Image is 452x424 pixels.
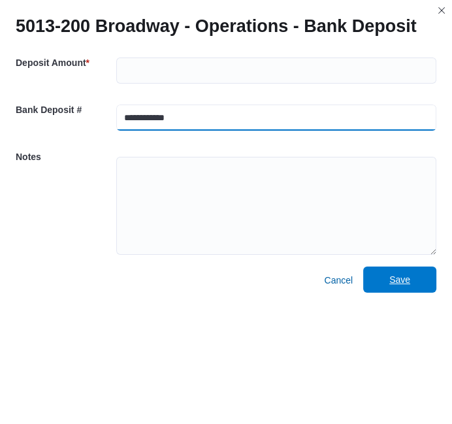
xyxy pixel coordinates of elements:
[16,97,114,123] h5: Bank Deposit #
[319,267,358,293] button: Cancel
[16,50,114,76] h5: Deposit Amount
[16,144,114,170] h5: Notes
[434,3,449,18] button: Closes this modal window
[363,267,436,293] button: Save
[16,16,417,37] h1: 5013-200 Broadway - Operations - Bank Deposit
[389,273,410,286] span: Save
[324,274,353,287] span: Cancel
